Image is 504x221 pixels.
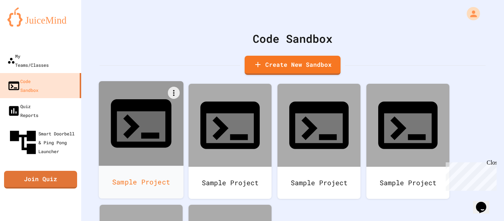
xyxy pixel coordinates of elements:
iframe: chat widget [473,191,497,214]
iframe: chat widget [443,159,497,191]
a: Sample Project [99,81,184,198]
div: Sample Project [99,166,184,198]
div: Code Sandbox [7,77,38,94]
div: Sample Project [366,167,449,199]
a: Create New Sandbox [245,56,341,75]
div: My Teams/Classes [7,52,49,69]
div: My Account [459,5,482,22]
a: Join Quiz [4,171,77,189]
div: Code Sandbox [100,30,486,47]
div: Sample Project [277,167,360,199]
a: Sample Project [277,84,360,199]
div: Sample Project [189,167,272,199]
div: Quiz Reports [7,102,38,120]
img: logo-orange.svg [7,7,74,27]
div: Smart Doorbell & Ping Pong Launcher [7,127,78,158]
div: Chat with us now!Close [3,3,51,47]
a: Sample Project [189,84,272,199]
a: Sample Project [366,84,449,199]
